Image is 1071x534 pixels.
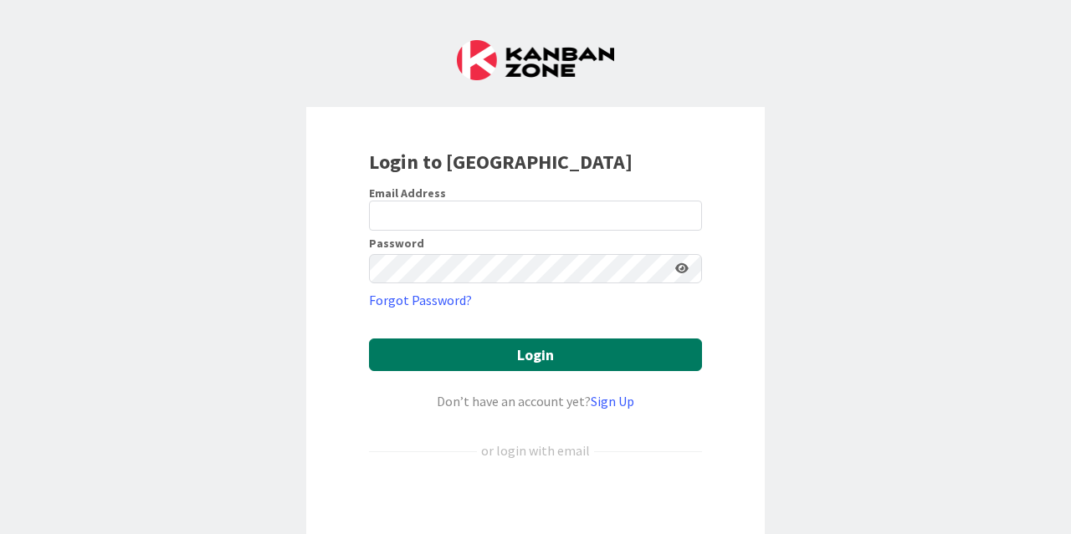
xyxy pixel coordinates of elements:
[591,393,634,409] a: Sign Up
[369,391,702,411] div: Don’t have an account yet?
[369,186,446,201] label: Email Address
[369,149,633,175] b: Login to [GEOGRAPHIC_DATA]
[369,338,702,371] button: Login
[369,237,424,249] label: Password
[361,488,710,525] iframe: Sign in with Google Button
[477,440,594,460] div: or login with email
[369,290,472,310] a: Forgot Password?
[457,40,614,80] img: Kanban Zone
